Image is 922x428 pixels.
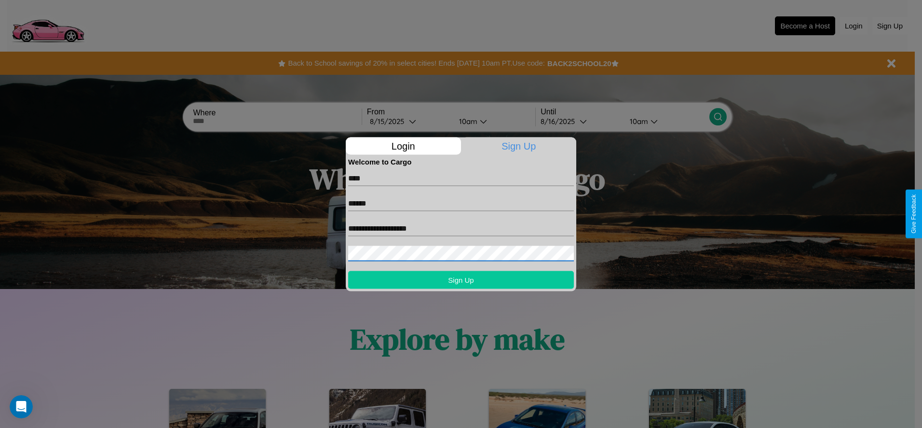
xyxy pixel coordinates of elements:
[348,271,574,289] button: Sign Up
[910,194,917,234] div: Give Feedback
[348,157,574,166] h4: Welcome to Cargo
[10,395,33,418] iframe: Intercom live chat
[461,137,577,154] p: Sign Up
[346,137,461,154] p: Login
